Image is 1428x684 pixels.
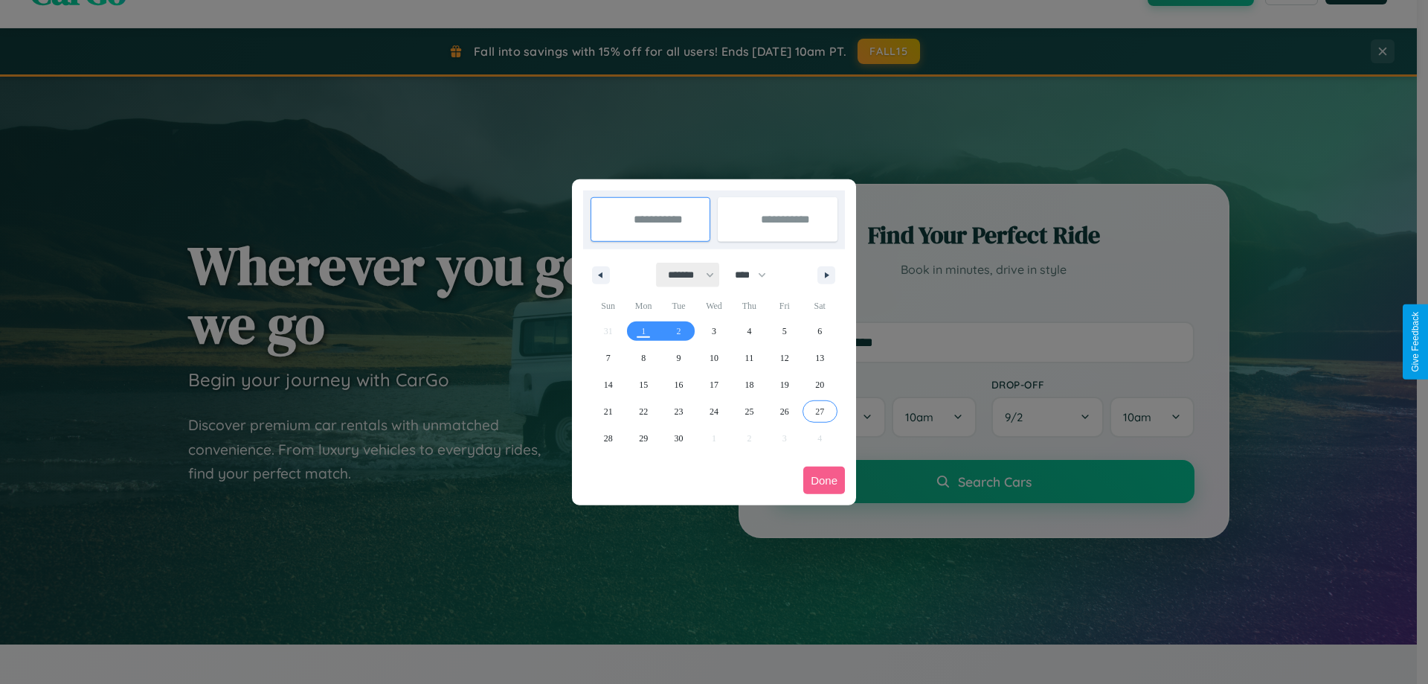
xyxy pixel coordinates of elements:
button: 14 [591,371,625,398]
button: Done [803,467,845,494]
span: 9 [677,345,681,371]
span: 5 [782,318,787,345]
span: 15 [639,371,648,398]
button: 13 [803,345,837,371]
button: 8 [625,345,660,371]
span: 13 [815,345,824,371]
button: 3 [696,318,731,345]
span: 29 [639,425,648,452]
span: 14 [604,371,613,398]
button: 11 [732,345,767,371]
span: Sat [803,294,837,318]
button: 22 [625,398,660,425]
span: 1 [641,318,646,345]
span: 25 [744,398,753,425]
span: 7 [606,345,611,371]
span: 16 [675,371,684,398]
button: 27 [803,398,837,425]
button: 26 [767,398,802,425]
button: 12 [767,345,802,371]
button: 19 [767,371,802,398]
span: 12 [780,345,789,371]
span: 19 [780,371,789,398]
button: 9 [661,345,696,371]
button: 15 [625,371,660,398]
button: 17 [696,371,731,398]
span: 20 [815,371,824,398]
button: 24 [696,398,731,425]
span: Wed [696,294,731,318]
button: 2 [661,318,696,345]
button: 4 [732,318,767,345]
span: 22 [639,398,648,425]
span: 10 [710,345,718,371]
button: 21 [591,398,625,425]
span: 11 [745,345,754,371]
span: Tue [661,294,696,318]
span: Mon [625,294,660,318]
span: Sun [591,294,625,318]
span: 30 [675,425,684,452]
span: 17 [710,371,718,398]
button: 23 [661,398,696,425]
button: 6 [803,318,837,345]
button: 16 [661,371,696,398]
button: 10 [696,345,731,371]
span: 3 [712,318,716,345]
button: 20 [803,371,837,398]
button: 18 [732,371,767,398]
button: 25 [732,398,767,425]
span: 27 [815,398,824,425]
button: 30 [661,425,696,452]
span: Fri [767,294,802,318]
span: 23 [675,398,684,425]
button: 29 [625,425,660,452]
span: 8 [641,345,646,371]
button: 5 [767,318,802,345]
span: Thu [732,294,767,318]
button: 7 [591,345,625,371]
span: 24 [710,398,718,425]
span: 4 [747,318,751,345]
span: 6 [817,318,822,345]
button: 28 [591,425,625,452]
span: 21 [604,398,613,425]
span: 18 [744,371,753,398]
span: 26 [780,398,789,425]
button: 1 [625,318,660,345]
div: Give Feedback [1410,312,1421,372]
span: 2 [677,318,681,345]
span: 28 [604,425,613,452]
